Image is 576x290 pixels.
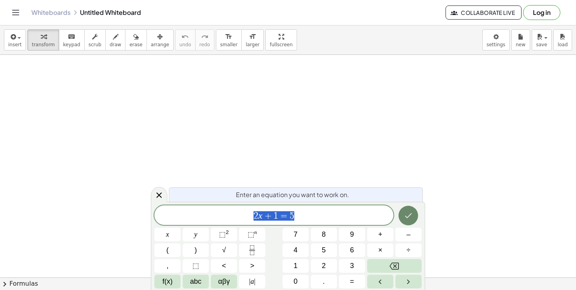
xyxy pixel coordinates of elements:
button: 3 [339,259,365,273]
span: ÷ [407,245,411,256]
span: > [250,261,254,271]
button: Done [398,206,418,225]
span: draw [110,42,121,47]
button: Equals [339,275,365,288]
button: Left arrow [367,275,393,288]
button: load [553,29,572,51]
span: Collaborate Live [452,9,515,16]
span: arrange [151,42,169,47]
button: Square root [211,243,237,257]
span: < [222,261,226,271]
span: scrub [89,42,101,47]
sup: 2 [226,229,229,235]
i: undo [181,32,189,42]
span: ⬚ [219,230,226,238]
span: . [323,276,325,287]
button: Greater than [239,259,265,273]
span: 6 [350,245,354,256]
button: Times [367,243,393,257]
button: ) [183,243,209,257]
span: abc [190,276,201,287]
button: 5 [311,243,337,257]
button: transform [27,29,59,51]
sup: n [254,229,257,235]
button: redoredo [195,29,214,51]
span: Enter an equation you want to work on. [236,190,349,199]
button: draw [105,29,126,51]
button: Divide [395,243,422,257]
span: settings [487,42,505,47]
button: Fraction [239,243,265,257]
span: fullscreen [270,42,292,47]
span: 3 [350,261,354,271]
button: . [311,275,337,288]
button: 6 [339,243,365,257]
button: Less than [211,259,237,273]
a: Whiteboards [31,9,71,16]
span: 1 [274,211,278,221]
button: 1 [283,259,309,273]
span: insert [8,42,22,47]
i: keyboard [68,32,75,42]
button: Minus [395,228,422,241]
button: 7 [283,228,309,241]
span: 8 [322,229,326,240]
button: Placeholder [183,259,209,273]
span: | [254,277,255,285]
span: 4 [293,245,297,256]
button: scrub [84,29,106,51]
button: insert [4,29,26,51]
button: Plus [367,228,393,241]
span: smaller [220,42,237,47]
button: keyboardkeypad [59,29,85,51]
span: = [278,211,290,221]
button: Functions [154,275,181,288]
button: save [532,29,552,51]
span: ⬚ [192,261,199,271]
button: 4 [283,243,309,257]
i: format_size [249,32,256,42]
i: redo [201,32,208,42]
var: x [258,210,263,221]
button: erase [125,29,147,51]
button: format_sizelarger [241,29,264,51]
span: undo [179,42,191,47]
button: fullscreen [265,29,297,51]
span: 2 [254,211,258,221]
button: format_sizesmaller [216,29,242,51]
span: a [249,276,255,287]
span: 7 [293,229,297,240]
span: ) [195,245,197,256]
button: 9 [339,228,365,241]
span: x [166,229,169,240]
button: arrange [147,29,174,51]
button: y [183,228,209,241]
button: Toggle navigation [9,6,22,19]
button: Squared [211,228,237,241]
span: y [194,229,197,240]
span: | [249,277,251,285]
button: Log in [523,5,560,20]
span: transform [32,42,55,47]
i: format_size [225,32,232,42]
span: × [378,245,382,256]
button: new [511,29,530,51]
span: erase [129,42,142,47]
span: ( [167,245,169,256]
span: 9 [350,229,354,240]
span: 5 [290,211,294,221]
span: 2 [322,261,326,271]
span: load [558,42,568,47]
button: 0 [283,275,309,288]
span: new [516,42,525,47]
button: 2 [311,259,337,273]
button: Collaborate Live [446,5,522,20]
button: ( [154,243,181,257]
span: + [378,229,382,240]
span: keypad [63,42,80,47]
span: – [406,229,410,240]
button: 8 [311,228,337,241]
button: Alphabet [183,275,209,288]
span: 5 [322,245,326,256]
span: ⬚ [248,230,254,238]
